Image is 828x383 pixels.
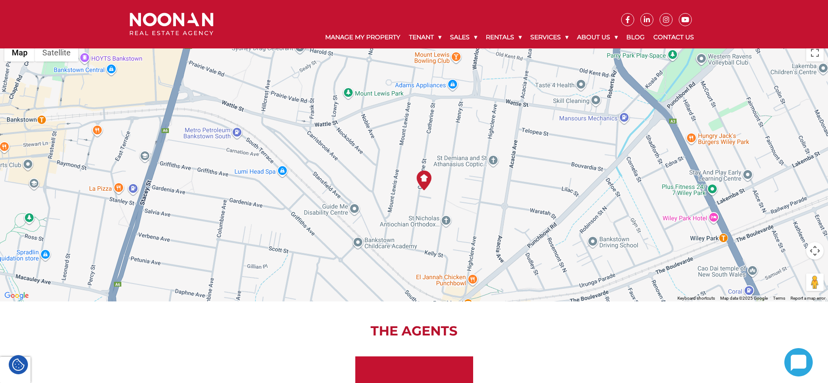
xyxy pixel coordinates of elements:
a: About Us [573,26,622,48]
img: Google [2,290,31,301]
a: Blog [622,26,649,48]
button: Show street map [4,44,35,62]
a: Services [526,26,573,48]
button: Keyboard shortcuts [677,295,715,301]
button: Show satellite imagery [35,44,78,62]
span: Map data ©2025 Google [720,296,768,301]
a: Contact Us [649,26,698,48]
button: Drag Pegman onto the map to open Street View [806,274,824,291]
a: Report a map error [790,296,825,301]
a: Manage My Property [321,26,405,48]
img: Noonan Real Estate Agency [130,13,213,36]
button: Map camera controls [806,242,824,260]
a: Sales [446,26,481,48]
a: Terms (opens in new tab) [773,296,785,301]
a: Open this area in Google Maps (opens a new window) [2,290,31,301]
a: Rentals [481,26,526,48]
button: Toggle fullscreen view [806,44,824,62]
h2: The Agents [152,323,676,339]
div: Cookie Settings [9,355,28,374]
a: Tenant [405,26,446,48]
